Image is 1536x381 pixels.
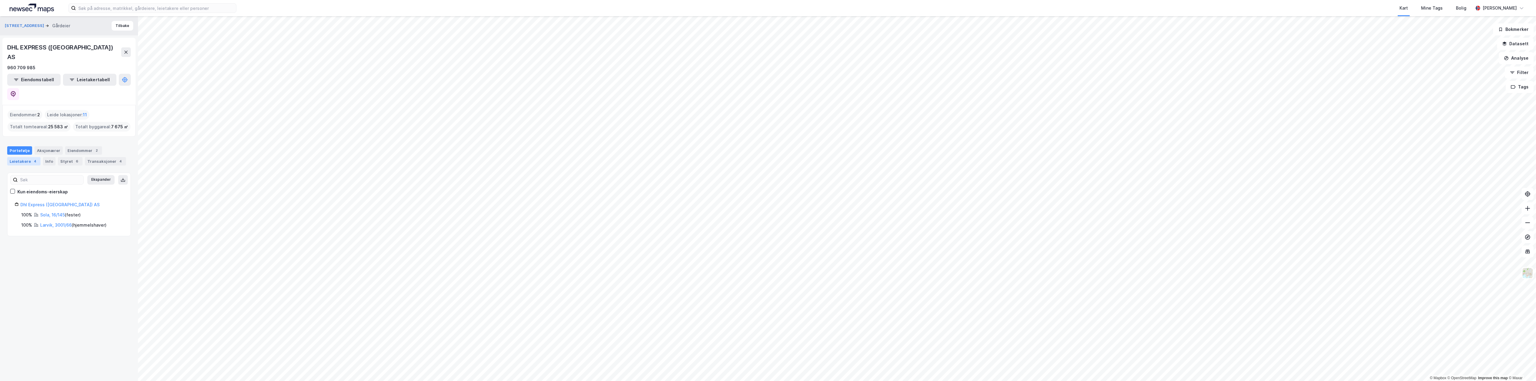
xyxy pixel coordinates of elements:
[7,64,35,71] div: 960 709 985
[1430,376,1446,380] a: Mapbox
[1399,4,1408,12] div: Kart
[45,110,89,120] div: Leide lokasjoner :
[48,123,68,130] span: 25 583 ㎡
[1497,38,1534,50] button: Datasett
[1493,23,1534,35] button: Bokmerker
[37,111,40,118] span: 2
[112,21,133,31] button: Tilbake
[7,157,40,165] div: Leietakere
[118,158,124,164] div: 4
[1478,376,1508,380] a: Improve this map
[34,146,63,155] div: Aksjonærer
[65,146,102,155] div: Eiendommer
[85,157,126,165] div: Transaksjoner
[1506,81,1534,93] button: Tags
[40,222,106,229] div: ( hjemmelshaver )
[52,22,70,29] div: Gårdeier
[20,202,100,207] a: Dhl Express ([GEOGRAPHIC_DATA]) AS
[1506,352,1536,381] iframe: Chat Widget
[7,122,70,132] div: Totalt tomteareal :
[21,211,32,219] div: 100%
[17,188,68,195] div: Kun eiendoms-eierskap
[10,4,54,13] img: logo.a4113a55bc3d86da70a041830d287a7e.svg
[1505,67,1534,79] button: Filter
[1447,376,1477,380] a: OpenStreetMap
[5,23,45,29] button: [STREET_ADDRESS]
[7,146,32,155] div: Portefølje
[32,158,38,164] div: 4
[94,147,100,153] div: 2
[43,157,55,165] div: Info
[76,4,236,13] input: Søk på adresse, matrikkel, gårdeiere, leietakere eller personer
[18,175,83,184] input: Søk
[73,122,130,132] div: Totalt byggareal :
[87,175,115,185] button: Ekspander
[1499,52,1534,64] button: Analyse
[1421,4,1443,12] div: Mine Tags
[40,222,72,228] a: Larvik, 3001/66
[58,157,82,165] div: Styret
[7,43,121,62] div: DHL EXPRESS ([GEOGRAPHIC_DATA]) AS
[1456,4,1466,12] div: Bolig
[63,74,116,86] button: Leietakertabell
[40,212,65,217] a: Sola, 16/145
[7,110,42,120] div: Eiendommer :
[7,74,61,86] button: Eiendomstabell
[40,211,81,219] div: ( fester )
[111,123,128,130] span: 7 675 ㎡
[83,111,87,118] span: 11
[1506,352,1536,381] div: Kontrollprogram for chat
[1522,267,1533,279] img: Z
[1483,4,1517,12] div: [PERSON_NAME]
[74,158,80,164] div: 6
[21,222,32,229] div: 100%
